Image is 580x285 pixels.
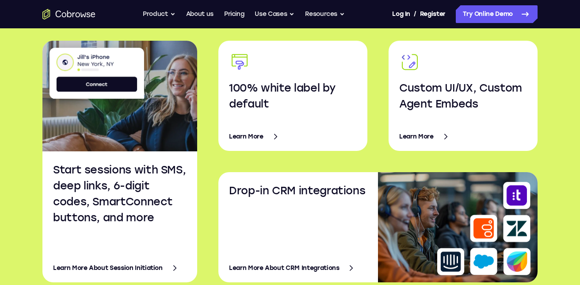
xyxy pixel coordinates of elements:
a: Pricing [224,5,244,23]
h3: Custom UI/UX, Custom Agent Embeds [399,80,527,112]
button: Resources [305,5,345,23]
img: Supported CRM icons [437,182,530,275]
img: Agents working on their computers [378,172,538,282]
h3: Start sessions with SMS, deep links, 6-digit codes, SmartConnect buttons, and more [53,162,187,226]
a: Learn More [229,126,357,147]
h3: Drop-in CRM integrations [229,183,374,199]
a: About us [186,5,214,23]
a: Learn More About CRM Integrations [229,258,374,279]
h3: 100% white label by default [229,80,357,112]
button: Use Cases [255,5,294,23]
a: Go to the home page [42,9,95,19]
button: Product [143,5,176,23]
img: Device connect screen overlay on top of a woman talking on the phone [42,41,233,151]
a: Try Online Demo [456,5,538,23]
span: / [414,9,416,19]
a: Register [420,5,446,23]
a: Learn More About Session Initiation [53,258,187,279]
a: Log In [392,5,410,23]
a: Learn More [399,126,527,147]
